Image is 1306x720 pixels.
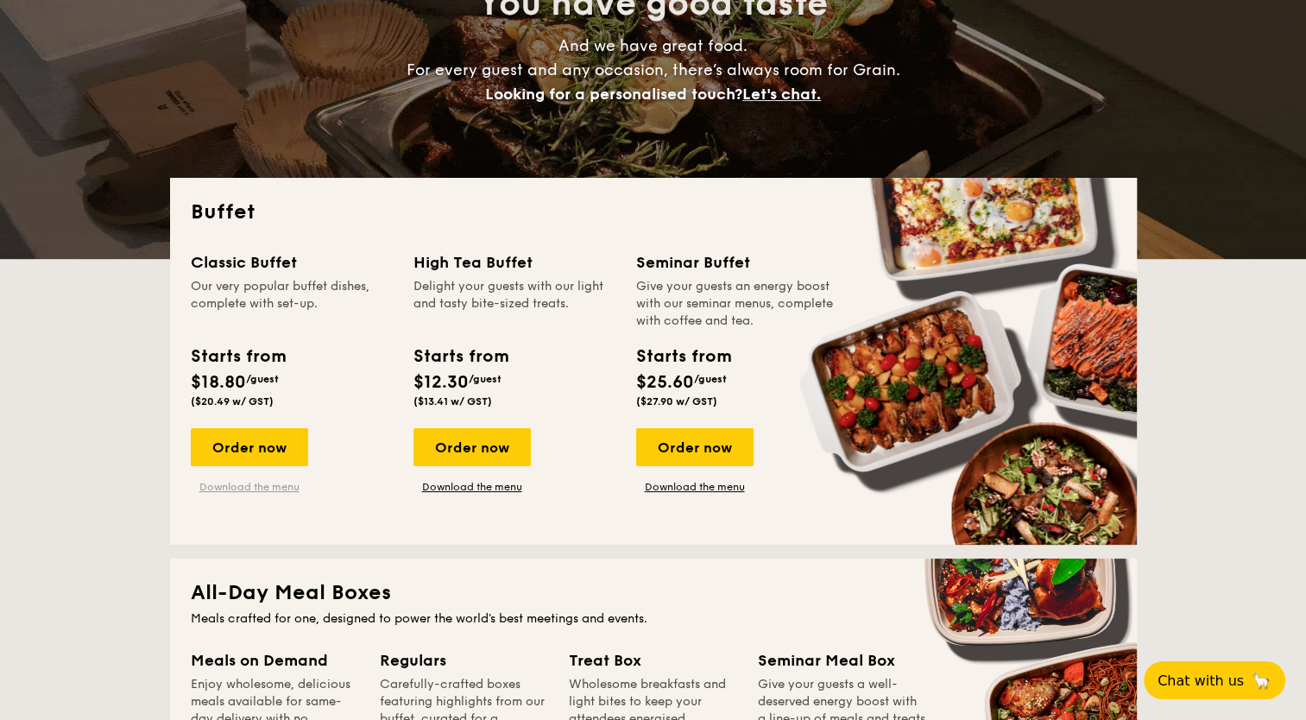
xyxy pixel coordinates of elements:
[413,278,615,330] div: Delight your guests with our light and tasty bite-sized treats.
[191,250,393,275] div: Classic Buffet
[413,395,492,407] span: ($13.41 w/ GST)
[636,372,694,393] span: $25.60
[1144,661,1285,699] button: Chat with us🦙
[191,395,274,407] span: ($20.49 w/ GST)
[191,278,393,330] div: Our very popular buffet dishes, complete with set-up.
[1158,673,1244,689] span: Chat with us
[413,344,508,369] div: Starts from
[191,428,308,466] div: Order now
[246,373,279,385] span: /guest
[413,372,469,393] span: $12.30
[485,85,742,104] span: Looking for a personalised touch?
[191,344,285,369] div: Starts from
[636,278,838,330] div: Give your guests an energy boost with our seminar menus, complete with coffee and tea.
[636,344,730,369] div: Starts from
[636,480,754,494] a: Download the menu
[742,85,821,104] span: Let's chat.
[694,373,727,385] span: /guest
[191,480,308,494] a: Download the menu
[636,395,717,407] span: ($27.90 w/ GST)
[569,648,737,673] div: Treat Box
[469,373,502,385] span: /guest
[191,579,1116,607] h2: All-Day Meal Boxes
[758,648,926,673] div: Seminar Meal Box
[191,199,1116,226] h2: Buffet
[636,250,838,275] div: Seminar Buffet
[413,428,531,466] div: Order now
[413,480,531,494] a: Download the menu
[191,372,246,393] span: $18.80
[407,36,900,104] span: And we have great food. For every guest and any occasion, there’s always room for Grain.
[380,648,548,673] div: Regulars
[1251,671,1271,691] span: 🦙
[191,610,1116,628] div: Meals crafted for one, designed to power the world's best meetings and events.
[191,648,359,673] div: Meals on Demand
[413,250,615,275] div: High Tea Buffet
[636,428,754,466] div: Order now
